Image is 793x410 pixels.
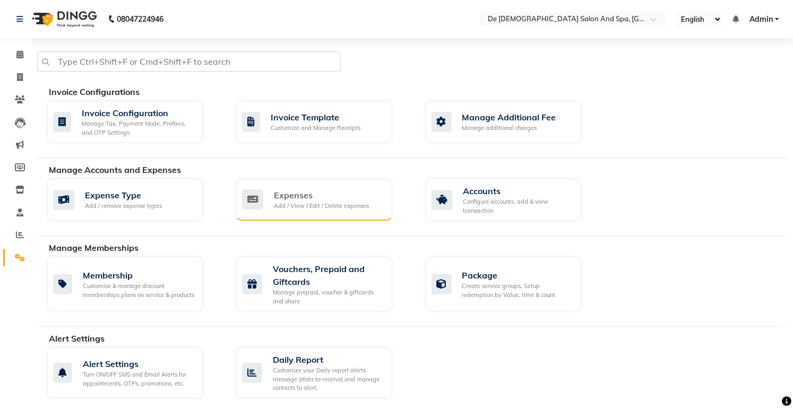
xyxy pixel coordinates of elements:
div: Invoice Configuration [82,107,195,119]
div: Configure accounts, add & view transaction [463,197,573,215]
div: Add / remove expense types [85,202,162,211]
input: Type Ctrl+Shift+F or Cmd+Shift+F to search [37,51,341,72]
div: Vouchers, Prepaid and Giftcards [273,263,384,288]
div: Alert Settings [83,357,195,370]
div: Customise & manage discount memberships plans on service & products [83,282,195,299]
div: Manage additional charges [462,124,556,133]
div: Expense Type [85,189,162,202]
div: Turn ON/OFF SMS and Email Alerts for appointments, OTPs, promotions, etc. [83,370,195,388]
a: Vouchers, Prepaid and GiftcardsManage prepaid, voucher & giftcards and share [236,257,409,311]
a: ExpensesAdd / View / Edit / Delete expenses [236,179,409,221]
div: Invoice Template [271,111,360,124]
a: Invoice ConfigurationManage Tax, Payment Mode, Prefixes, and OTP Settings [47,101,220,143]
div: Expenses [274,189,369,202]
a: AccountsConfigure accounts, add & view transaction [426,179,599,221]
b: 08047224946 [117,4,163,34]
span: Admin [749,14,773,25]
a: Alert SettingsTurn ON/OFF SMS and Email Alerts for appointments, OTPs, promotions, etc. [47,347,220,398]
a: Manage Additional FeeManage additional charges [426,101,599,143]
div: Manage Additional Fee [462,111,556,124]
a: PackageCreate service groups, Setup redemption by Value, time & count [426,257,599,311]
div: Customize your Daily report alerts message (stats to receive) and manage contacts to alert. [273,366,384,392]
div: Manage Tax, Payment Mode, Prefixes, and OTP Settings [82,119,195,137]
div: Membership [83,269,195,282]
a: Daily ReportCustomize your Daily report alerts message (stats to receive) and manage contacts to ... [236,347,409,398]
a: Invoice TemplateCustomize and Manage Receipts [236,101,409,143]
a: MembershipCustomise & manage discount memberships plans on service & products [47,257,220,311]
a: Expense TypeAdd / remove expense types [47,179,220,221]
div: Add / View / Edit / Delete expenses [274,202,369,211]
div: Daily Report [273,353,384,366]
img: logo [27,4,100,34]
div: Accounts [463,185,573,197]
div: Package [462,269,573,282]
div: Customize and Manage Receipts [271,124,360,133]
div: Create service groups, Setup redemption by Value, time & count [462,282,573,299]
div: Manage prepaid, voucher & giftcards and share [273,288,384,306]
